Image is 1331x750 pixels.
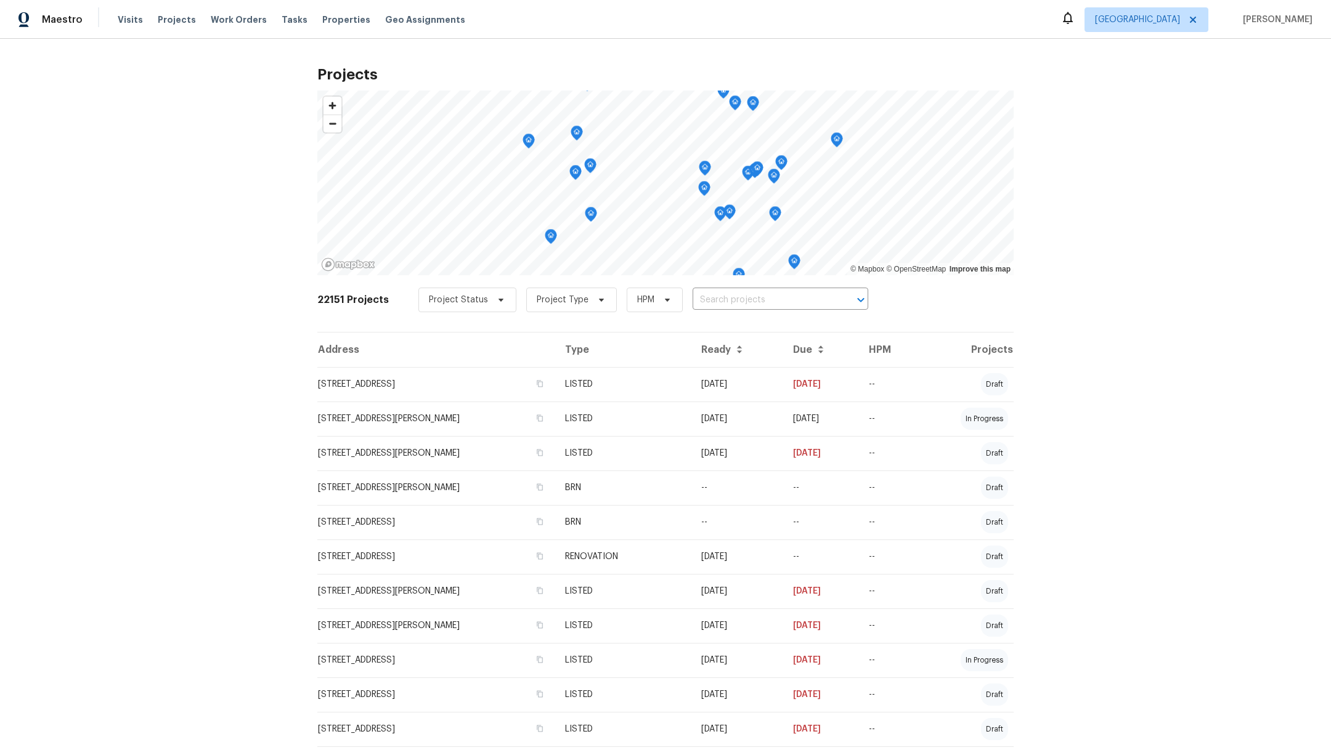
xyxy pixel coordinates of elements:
[317,470,555,505] td: [STREET_ADDRESS][PERSON_NAME]
[981,442,1008,464] div: draft
[534,516,545,527] button: Copy Address
[961,649,1008,671] div: in progress
[691,505,783,539] td: --
[981,373,1008,395] div: draft
[317,677,555,712] td: [STREET_ADDRESS]
[783,608,860,643] td: [DATE]
[783,333,860,367] th: Due
[317,712,555,746] td: [STREET_ADDRESS]
[783,643,860,677] td: [DATE]
[118,14,143,26] span: Visits
[981,683,1008,706] div: draft
[282,15,307,24] span: Tasks
[699,161,711,180] div: Map marker
[534,550,545,562] button: Copy Address
[555,643,691,677] td: LISTED
[981,718,1008,740] div: draft
[534,723,545,734] button: Copy Address
[859,677,920,712] td: --
[691,436,783,470] td: [DATE]
[749,163,761,182] div: Map marker
[429,294,488,306] span: Project Status
[555,333,691,367] th: Type
[717,84,730,103] div: Map marker
[321,257,375,272] a: Mapbox homepage
[317,401,555,436] td: [STREET_ADDRESS][PERSON_NAME]
[783,712,860,746] td: [DATE]
[729,95,741,115] div: Map marker
[324,115,341,132] button: Zoom out
[534,619,545,631] button: Copy Address
[950,265,1011,273] a: Improve this map
[783,367,860,401] td: [DATE]
[385,14,465,26] span: Geo Assignments
[158,14,196,26] span: Projects
[769,206,781,225] div: Map marker
[317,68,1014,81] h2: Projects
[961,408,1008,430] div: in progress
[783,470,860,505] td: --
[534,654,545,665] button: Copy Address
[921,333,1014,367] th: Projects
[523,134,535,153] div: Map marker
[211,14,267,26] span: Work Orders
[859,367,920,401] td: --
[534,378,545,389] button: Copy Address
[698,181,710,200] div: Map marker
[859,505,920,539] td: --
[534,447,545,458] button: Copy Address
[534,413,545,424] button: Copy Address
[886,265,946,273] a: OpenStreetMap
[1095,14,1180,26] span: [GEOGRAPHIC_DATA]
[691,712,783,746] td: [DATE]
[317,505,555,539] td: [STREET_ADDRESS]
[691,608,783,643] td: [DATE]
[691,677,783,712] td: [DATE]
[859,333,920,367] th: HPM
[637,294,654,306] span: HPM
[859,643,920,677] td: --
[693,291,834,310] input: Search projects
[859,539,920,574] td: --
[555,367,691,401] td: LISTED
[555,436,691,470] td: LISTED
[317,436,555,470] td: [STREET_ADDRESS][PERSON_NAME]
[691,574,783,608] td: [DATE]
[981,546,1008,568] div: draft
[783,436,860,470] td: [DATE]
[768,169,780,188] div: Map marker
[691,643,783,677] td: [DATE]
[723,204,736,224] div: Map marker
[783,505,860,539] td: --
[783,401,860,436] td: [DATE]
[555,574,691,608] td: LISTED
[555,470,691,505] td: BRN
[317,643,555,677] td: [STREET_ADDRESS]
[859,401,920,436] td: --
[859,470,920,505] td: --
[317,333,555,367] th: Address
[555,505,691,539] td: BRN
[788,254,800,273] div: Map marker
[859,574,920,608] td: --
[584,158,596,177] div: Map marker
[859,608,920,643] td: --
[534,688,545,700] button: Copy Address
[317,294,389,306] h2: 22151 Projects
[850,265,884,273] a: Mapbox
[733,268,745,287] div: Map marker
[537,294,588,306] span: Project Type
[317,367,555,401] td: [STREET_ADDRESS]
[42,14,83,26] span: Maestro
[783,539,860,574] td: --
[775,155,788,174] div: Map marker
[324,97,341,115] button: Zoom in
[747,96,759,115] div: Map marker
[859,712,920,746] td: --
[545,229,557,248] div: Map marker
[981,580,1008,602] div: draft
[691,367,783,401] td: [DATE]
[981,615,1008,637] div: draft
[534,482,545,493] button: Copy Address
